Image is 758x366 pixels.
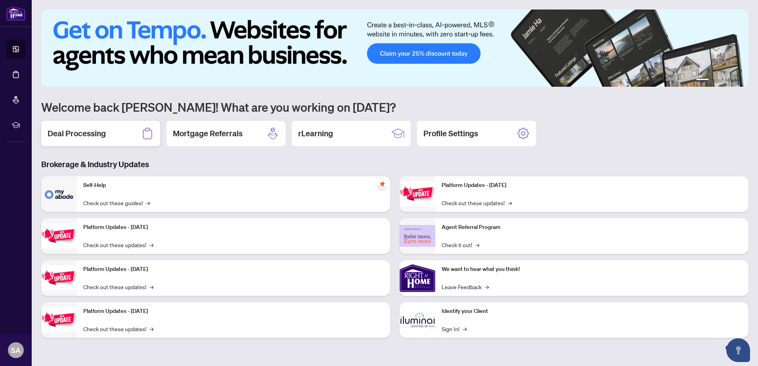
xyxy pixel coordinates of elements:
[41,159,748,170] h3: Brokerage & Industry Updates
[442,240,479,249] a: Check it out!→
[712,79,715,82] button: 2
[41,307,77,332] img: Platform Updates - July 8, 2025
[149,324,153,333] span: →
[442,324,467,333] a: Sign In!→
[400,225,435,247] img: Agent Referral Program
[41,223,77,248] img: Platform Updates - September 16, 2025
[146,198,150,207] span: →
[11,345,21,356] span: SA
[83,324,153,333] a: Check out these updates!→
[83,223,384,232] p: Platform Updates - [DATE]
[298,128,333,139] h2: rLearning
[463,324,467,333] span: →
[377,179,387,189] span: pushpin
[41,99,748,114] h1: Welcome back [PERSON_NAME]! What are you working on [DATE]?
[475,240,479,249] span: →
[41,10,748,87] img: Slide 0
[48,128,106,139] h2: Deal Processing
[442,181,742,190] p: Platform Updates - [DATE]
[173,128,243,139] h2: Mortgage Referrals
[442,282,489,291] a: Leave Feedback→
[442,223,742,232] p: Agent Referral Program
[731,79,734,82] button: 5
[400,302,435,338] img: Identify your Client
[149,240,153,249] span: →
[83,240,153,249] a: Check out these updates!→
[83,282,153,291] a: Check out these updates!→
[725,79,728,82] button: 4
[400,260,435,296] img: We want to hear what you think!
[6,6,25,21] img: logo
[149,282,153,291] span: →
[696,79,709,82] button: 1
[83,307,384,316] p: Platform Updates - [DATE]
[423,128,478,139] h2: Profile Settings
[83,198,150,207] a: Check out these guides!→
[718,79,722,82] button: 3
[442,307,742,316] p: Identify your Client
[737,79,741,82] button: 6
[83,181,384,190] p: Self-Help
[41,176,77,212] img: Self-Help
[83,265,384,274] p: Platform Updates - [DATE]
[41,265,77,290] img: Platform Updates - July 21, 2025
[726,338,750,362] button: Open asap
[508,198,512,207] span: →
[400,181,435,206] img: Platform Updates - June 23, 2025
[442,265,742,274] p: We want to hear what you think!
[442,198,512,207] a: Check out these updates!→
[485,282,489,291] span: →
